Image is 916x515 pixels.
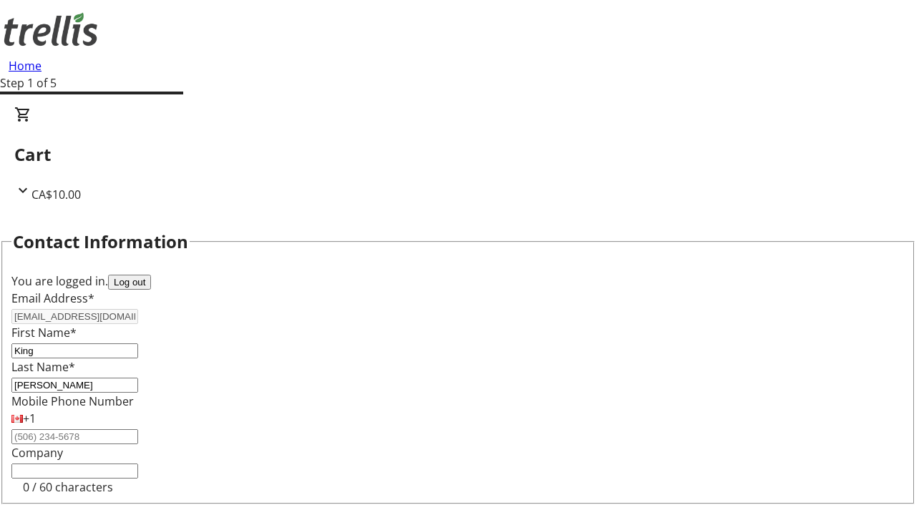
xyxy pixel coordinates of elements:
tr-character-limit: 0 / 60 characters [23,479,113,495]
div: CartCA$10.00 [14,106,902,203]
label: Last Name* [11,359,75,375]
input: (506) 234-5678 [11,429,138,444]
label: Mobile Phone Number [11,393,134,409]
label: Company [11,445,63,461]
h2: Contact Information [13,229,188,255]
span: CA$10.00 [31,187,81,202]
label: First Name* [11,325,77,340]
label: Email Address* [11,290,94,306]
button: Log out [108,275,151,290]
h2: Cart [14,142,902,167]
div: You are logged in. [11,273,905,290]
